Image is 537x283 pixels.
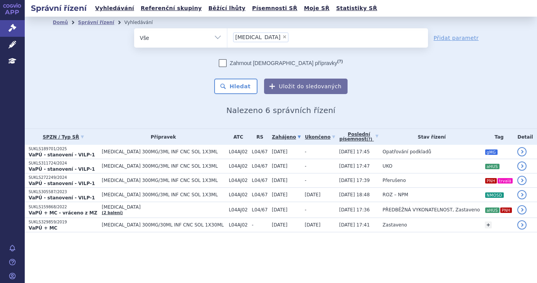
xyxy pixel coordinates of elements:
abbr: (?) [367,137,372,142]
p: SUKLS272249/2024 [29,175,98,180]
button: Uložit do sledovaných [264,79,348,94]
p: SUKLS329859/2019 [29,220,98,225]
th: Tag [481,129,513,145]
span: [MEDICAL_DATA] 300MG/3ML INF CNC SOL 1X3ML [102,149,225,154]
span: L04AJ02 [229,222,248,228]
li: Vyhledávání [124,17,163,28]
a: Moje SŘ [302,3,332,14]
i: NMOSD [485,192,504,198]
p: SUKLS305587/2023 [29,189,98,195]
span: Opatřování podkladů [383,149,431,154]
a: Poslednípísemnost(?) [339,129,378,145]
span: - [305,178,306,183]
a: Statistiky SŘ [334,3,379,14]
a: + [485,221,492,228]
a: Ukončeno [305,132,335,142]
a: (2 balení) [102,211,123,215]
span: PŘEDBĚŽNÁ VYKONATELNOST, Zastaveno [383,207,480,213]
label: Zahrnout [DEMOGRAPHIC_DATA] přípravky [219,59,343,67]
span: L04/67 [252,149,268,154]
abbr: (?) [337,59,343,64]
i: PNH [500,208,512,213]
span: - [305,149,306,154]
h2: Správní řízení [25,3,93,14]
span: ROZ – NPM [383,192,408,197]
span: [MEDICAL_DATA] 300MG/3ML INF CNC SOL 1X3ML [102,163,225,169]
a: Správní řízení [78,20,114,25]
span: [MEDICAL_DATA] [235,34,281,40]
strong: VaPÚ - stanovení - VILP-1 [29,152,95,158]
th: RS [248,129,268,145]
a: SPZN / Typ SŘ [29,132,98,142]
span: [DATE] [272,222,288,228]
a: Přidat parametr [434,34,479,42]
strong: VaPÚ + MC [29,225,57,231]
span: L04/67 [252,163,268,169]
span: Nalezeno 6 správních řízení [226,106,335,115]
p: SUKLS189701/2025 [29,146,98,152]
a: Písemnosti SŘ [250,3,300,14]
span: [DATE] 17:36 [339,207,370,213]
span: - [305,163,306,169]
span: [MEDICAL_DATA] 300MG/3ML INF CNC SOL 1X3ML [102,178,225,183]
th: Stav řízení [379,129,481,145]
strong: VaPÚ - stanovení - VILP-1 [29,181,95,186]
span: [MEDICAL_DATA] 300MG/30ML INF CNC SOL 1X30ML [102,222,225,228]
span: [DATE] [272,149,288,154]
strong: VaPÚ - stanovení - VILP-1 [29,166,95,172]
a: Domů [53,20,68,25]
span: L04/67 [252,178,268,183]
span: L04AJ02 [229,163,248,169]
p: SUKLS159868/2022 [29,204,98,210]
span: [DATE] [272,163,288,169]
span: L04AJ02 [229,207,248,213]
a: detail [517,190,527,199]
span: - [305,207,306,213]
span: [DATE] [305,222,320,228]
a: detail [517,176,527,185]
a: detail [517,147,527,156]
i: trvalá [498,178,513,184]
span: [DATE] 17:45 [339,149,370,154]
a: detail [517,205,527,214]
span: UKO [383,163,392,169]
span: [DATE] [305,192,320,197]
span: [DATE] [272,192,288,197]
span: [DATE] [272,207,288,213]
span: L04AJ02 [229,178,248,183]
span: Přerušeno [383,178,406,183]
th: Detail [513,129,537,145]
span: [MEDICAL_DATA] [102,204,225,210]
span: [MEDICAL_DATA] 300MG/3ML INF CNC SOL 1X3ML [102,192,225,197]
a: detail [517,220,527,230]
strong: VaPÚ + MC - vráceno z MZ [29,210,97,216]
a: Zahájeno [272,132,301,142]
input: [MEDICAL_DATA] [291,32,295,42]
span: [DATE] 17:41 [339,222,370,228]
a: Referenční skupiny [138,3,204,14]
span: [DATE] 18:48 [339,192,370,197]
span: Zastaveno [383,222,407,228]
span: L04AJ02 [229,192,248,197]
a: Vyhledávání [93,3,136,14]
i: aHUS [485,208,499,213]
a: detail [517,161,527,171]
th: ATC [225,129,248,145]
span: [DATE] 17:47 [339,163,370,169]
a: Běžící lhůty [206,3,248,14]
span: L04AJ02 [229,149,248,154]
span: L04/67 [252,207,268,213]
span: [DATE] [272,178,288,183]
span: [DATE] 17:39 [339,178,370,183]
span: × [282,34,287,39]
span: - [252,222,268,228]
th: Přípravek [98,129,225,145]
button: Hledat [214,79,258,94]
span: L04/67 [252,192,268,197]
i: aHUS [485,164,499,169]
p: SUKLS311724/2024 [29,161,98,166]
strong: VaPÚ - stanovení - VILP-1 [29,195,95,201]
